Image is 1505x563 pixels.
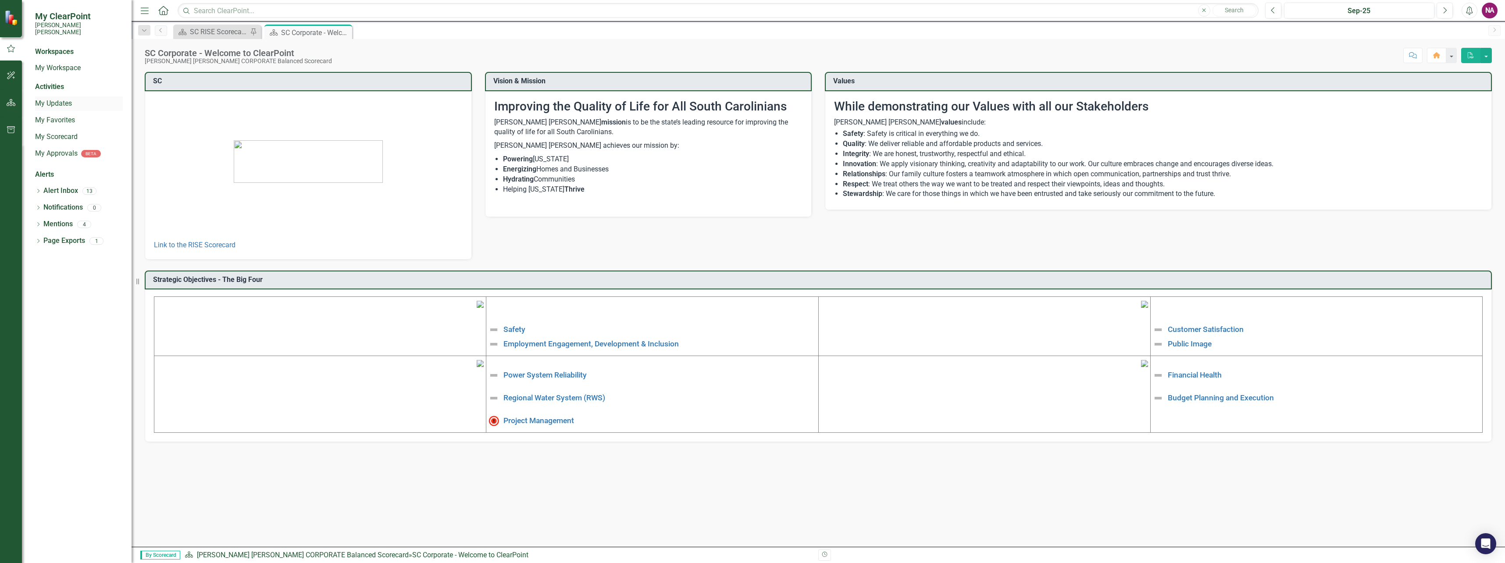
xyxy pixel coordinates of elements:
h2: While demonstrating our Values with all our Stakeholders [834,100,1483,114]
a: Project Management [503,416,574,425]
img: Not Defined [1153,324,1163,335]
strong: Thrive [564,185,585,193]
p: [PERSON_NAME] [PERSON_NAME] include: [834,118,1483,128]
h3: Vision & Mission [493,77,807,85]
strong: mission [601,118,626,126]
button: NA [1482,3,1498,18]
img: Not Defined [489,339,499,349]
a: Budget Planning and Execution [1168,393,1274,402]
a: Regional Water System (RWS) [503,393,605,402]
a: My Favorites [35,115,123,125]
span: By Scorecard [140,551,180,559]
p: [PERSON_NAME] [PERSON_NAME] achieves our mission by: [494,139,803,153]
strong: Relationships [843,170,885,178]
a: Link to the RISE Scorecard [154,241,235,249]
div: 13 [82,187,96,195]
input: Search ClearPoint... [178,3,1259,18]
img: mceclip3%20v3.png [477,360,484,367]
li: : We apply visionary thinking, creativity and adaptability to our work. Our culture embraces chan... [843,159,1483,169]
a: Customer Satisfaction [1168,325,1244,334]
img: mceclip2%20v3.png [1141,301,1148,308]
img: Not Defined [1153,393,1163,403]
a: [PERSON_NAME] [PERSON_NAME] CORPORATE Balanced Scorecard [197,551,409,559]
li: : We care for those things in which we have been entrusted and take seriously our commitment to t... [843,189,1483,199]
div: Open Intercom Messenger [1475,533,1496,554]
a: Alert Inbox [43,186,78,196]
div: SC Corporate - Welcome to ClearPoint [412,551,528,559]
li: Homes and Businesses [503,164,803,175]
img: Not Meeting Target [489,416,499,426]
strong: Powering [503,155,533,163]
li: Helping [US_STATE] [503,185,803,195]
span: Search [1225,7,1244,14]
strong: Energizing [503,165,536,173]
a: Public Image [1168,339,1212,348]
li: : We deliver reliable and affordable products and services. [843,139,1483,149]
a: Notifications [43,203,83,213]
strong: Integrity [843,150,869,158]
div: Sep-25 [1287,6,1431,16]
a: Page Exports [43,236,85,246]
a: My Workspace [35,63,123,73]
li: : We are honest, trustworthy, respectful and ethical. [843,149,1483,159]
div: 1 [89,237,103,245]
li: : We treat others the way we want to be treated and respect their viewpoints, ideas and thoughts. [843,179,1483,189]
img: Not Defined [1153,370,1163,381]
img: Not Defined [489,324,499,335]
img: mceclip1%20v4.png [477,301,484,308]
img: Not Defined [1153,339,1163,349]
a: My Scorecard [35,132,123,142]
h2: Improving the Quality of Life for All South Carolinians [494,100,803,114]
div: Activities [35,82,123,92]
div: [PERSON_NAME] [PERSON_NAME] CORPORATE Balanced Scorecard [145,58,332,64]
div: Alerts [35,170,123,180]
a: Power System Reliability [503,371,587,379]
a: My Updates [35,99,123,109]
div: SC Corporate - Welcome to ClearPoint [281,27,350,38]
strong: Respect [843,180,868,188]
span: My ClearPoint [35,11,123,21]
strong: Safety [843,129,863,138]
li: : Our family culture fosters a teamwork atmosphere in which open communication, partnerships and ... [843,169,1483,179]
div: » [185,550,812,560]
p: [PERSON_NAME] [PERSON_NAME] is to be the state’s leading resource for improving the quality of li... [494,118,803,139]
a: Mentions [43,219,73,229]
img: Not Defined [489,370,499,381]
div: BETA [81,150,101,157]
strong: values [941,118,962,126]
div: SC Corporate - Welcome to ClearPoint [145,48,332,58]
div: 0 [87,204,101,211]
h3: SC [153,77,467,85]
li: [US_STATE] [503,154,803,164]
img: ClearPoint Strategy [4,10,20,25]
div: SC RISE Scorecard - Welcome to ClearPoint [190,26,248,37]
h3: Values [833,77,1487,85]
div: Workspaces [35,47,74,57]
h3: Strategic Objectives - The Big Four [153,276,1487,284]
strong: Stewardship [843,189,882,198]
li: : Safety is critical in everything we do. [843,129,1483,139]
strong: Hydrating [503,175,534,183]
button: Search [1213,4,1256,17]
div: 4 [77,221,91,228]
li: Communities [503,175,803,185]
small: [PERSON_NAME] [PERSON_NAME] [35,21,123,36]
strong: Quality [843,139,865,148]
strong: Innovation [843,160,876,168]
a: My Approvals [35,149,78,159]
a: Employment Engagement, Development & Inclusion [503,339,679,348]
button: Sep-25 [1284,3,1434,18]
img: mceclip4.png [1141,360,1148,367]
a: SC RISE Scorecard - Welcome to ClearPoint [175,26,248,37]
img: Not Defined [489,393,499,403]
a: Financial Health [1168,371,1222,379]
a: Safety [503,325,525,334]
